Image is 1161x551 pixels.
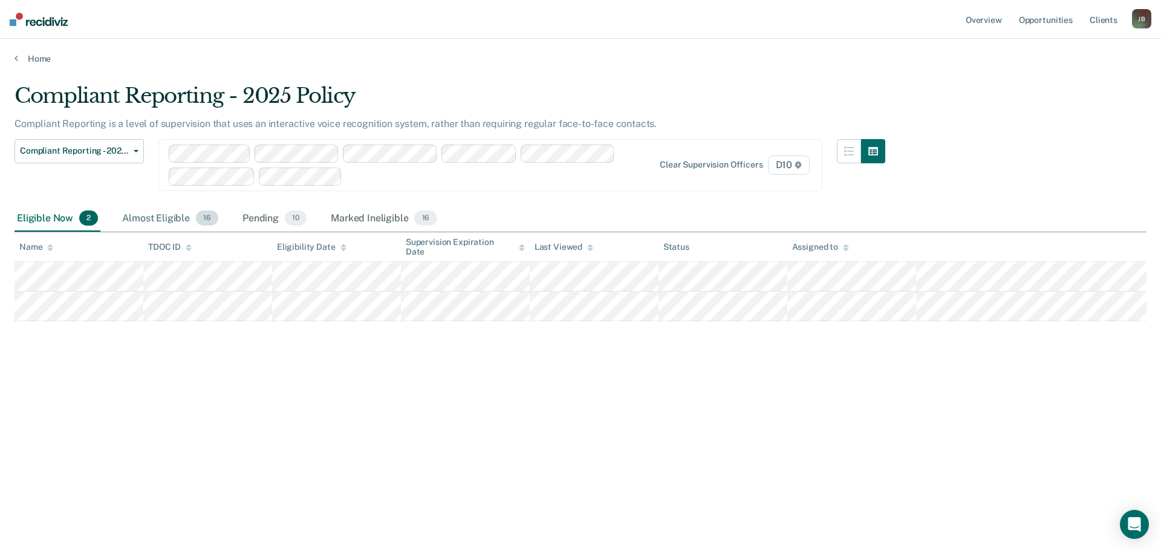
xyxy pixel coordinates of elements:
[15,206,100,232] div: Eligible Now2
[20,146,129,156] span: Compliant Reporting - 2025 Policy
[19,242,53,252] div: Name
[1132,9,1151,28] button: JB
[15,139,144,163] button: Compliant Reporting - 2025 Policy
[15,53,1146,64] a: Home
[663,242,689,252] div: Status
[240,206,309,232] div: Pending10
[196,210,218,226] span: 16
[277,242,346,252] div: Eligibility Date
[15,83,885,118] div: Compliant Reporting - 2025 Policy
[768,155,810,175] span: D10
[792,242,849,252] div: Assigned to
[406,237,525,258] div: Supervision Expiration Date
[660,160,763,170] div: Clear supervision officers
[148,242,192,252] div: TDOC ID
[1120,510,1149,539] div: Open Intercom Messenger
[1132,9,1151,28] div: J B
[285,210,307,226] span: 10
[79,210,98,226] span: 2
[535,242,593,252] div: Last Viewed
[120,206,221,232] div: Almost Eligible16
[328,206,439,232] div: Marked Ineligible16
[10,13,68,26] img: Recidiviz
[15,118,657,129] p: Compliant Reporting is a level of supervision that uses an interactive voice recognition system, ...
[414,210,437,226] span: 16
